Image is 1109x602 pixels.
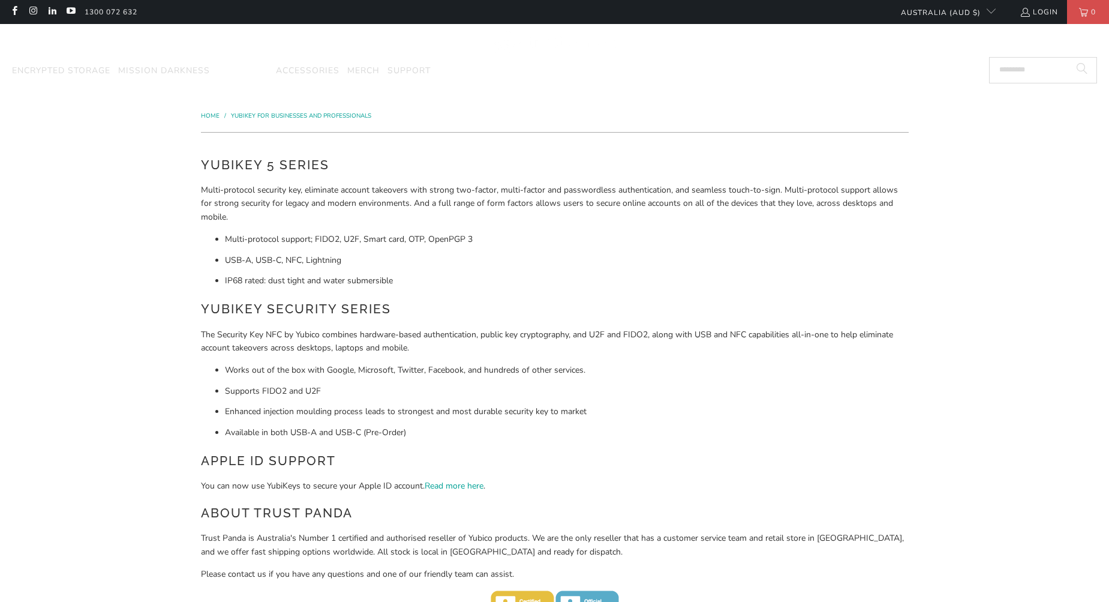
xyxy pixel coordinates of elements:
[65,7,76,17] a: Trust Panda Australia on YouTube
[12,57,110,85] a: Encrypted Storage
[387,65,431,76] span: Support
[47,7,57,17] a: Trust Panda Australia on LinkedIn
[1067,57,1097,83] button: Search
[218,65,256,76] span: YubiKey
[1020,5,1058,19] a: Login
[347,57,380,85] a: Merch
[225,426,909,439] li: Available in both USB-A and USB-C (Pre-Order)
[276,65,339,76] span: Accessories
[201,328,909,355] p: The Security Key NFC by Yubico combines hardware-based authentication, public key cryptography, a...
[201,112,221,120] a: Home
[231,112,371,120] a: YubiKey for Businesses and Professionals
[425,480,483,492] a: Read more here
[201,451,909,471] h2: Apple ID Support
[276,57,339,85] a: Accessories
[118,65,210,76] span: Mission Darkness
[201,568,909,581] p: Please contact us if you have any questions and one of our friendly team can assist.
[201,299,909,319] h2: YubiKey Security Series
[347,65,380,76] span: Merch
[225,254,909,267] li: USB-A, USB-C, NFC, Lightning
[201,112,220,120] span: Home
[201,155,909,175] h2: YubiKey 5 Series
[493,30,616,55] img: Trust Panda Australia
[28,7,38,17] a: Trust Panda Australia on Instagram
[225,274,909,287] li: IP68 rated: dust tight and water submersible
[9,7,19,17] a: Trust Panda Australia on Facebook
[225,364,909,377] li: Works out of the box with Google, Microsoft, Twitter, Facebook, and hundreds of other services.
[225,385,909,398] li: Supports FIDO2 and U2F
[225,405,909,418] li: Enhanced injection moulding process leads to strongest and most durable security key to market
[201,184,909,224] p: Multi-protocol security key, eliminate account takeovers with strong two-factor, multi-factor and...
[201,504,909,523] h2: About Trust Panda
[118,57,210,85] a: Mission Darkness
[387,57,431,85] a: Support
[989,57,1097,83] input: Search...
[85,5,137,19] a: 1300 072 632
[225,233,909,246] li: Multi-protocol support; FIDO2, U2F, Smart card, OTP, OpenPGP 3
[201,532,909,559] p: Trust Panda is Australia's Number 1 certified and authorised reseller of Yubico products. We are ...
[201,480,909,493] p: You can now use YubiKeys to secure your Apple ID account. .
[12,57,431,85] nav: Translation missing: en.navigation.header.main_nav
[224,112,226,120] span: /
[12,65,110,76] span: Encrypted Storage
[218,57,268,85] summary: YubiKey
